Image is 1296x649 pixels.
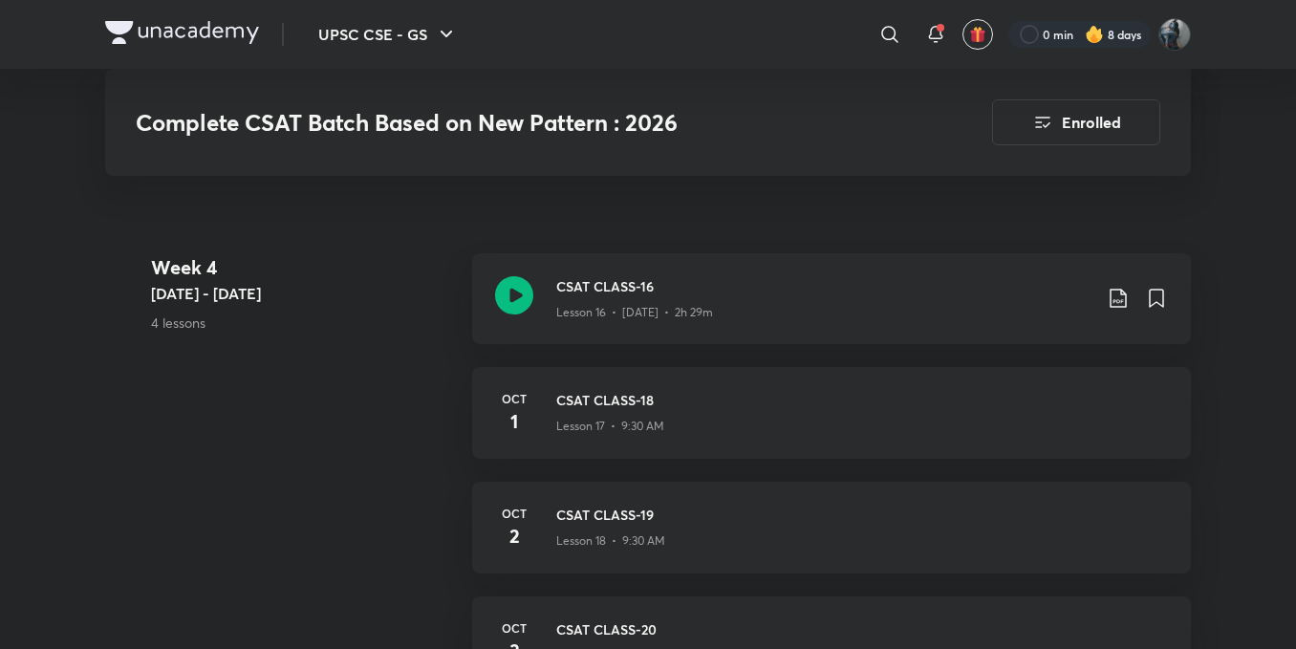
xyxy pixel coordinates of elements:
[136,109,884,137] h3: Complete CSAT Batch Based on New Pattern : 2026
[1158,18,1191,51] img: Komal
[472,367,1191,482] a: Oct1CSAT CLASS-18Lesson 17 • 9:30 AM
[1085,25,1104,44] img: streak
[962,19,993,50] button: avatar
[495,619,533,637] h6: Oct
[495,505,533,522] h6: Oct
[105,21,259,44] img: Company Logo
[472,253,1191,367] a: CSAT CLASS-16Lesson 16 • [DATE] • 2h 29m
[472,482,1191,596] a: Oct2CSAT CLASS-19Lesson 18 • 9:30 AM
[151,282,457,305] h5: [DATE] - [DATE]
[556,276,1091,296] h3: CSAT CLASS-16
[969,26,986,43] img: avatar
[556,390,1168,410] h3: CSAT CLASS-18
[556,505,1168,525] h3: CSAT CLASS-19
[556,418,664,435] p: Lesson 17 • 9:30 AM
[495,390,533,407] h6: Oct
[151,313,457,333] p: 4 lessons
[151,253,457,282] h4: Week 4
[307,15,469,54] button: UPSC CSE - GS
[495,407,533,436] h4: 1
[556,619,1168,639] h3: CSAT CLASS-20
[992,99,1160,145] button: Enrolled
[556,304,713,321] p: Lesson 16 • [DATE] • 2h 29m
[495,522,533,551] h4: 2
[556,532,665,550] p: Lesson 18 • 9:30 AM
[105,21,259,49] a: Company Logo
